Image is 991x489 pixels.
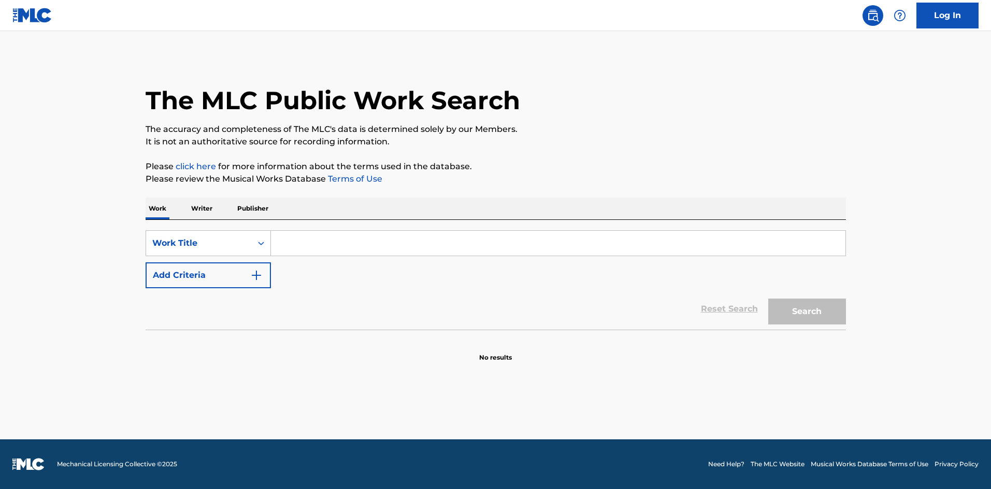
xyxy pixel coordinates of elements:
a: click here [176,161,216,171]
form: Search Form [146,230,846,330]
p: Writer [188,198,216,219]
p: Please for more information about the terms used in the database. [146,160,846,173]
img: search [867,9,879,22]
p: Please review the Musical Works Database [146,173,846,185]
span: Mechanical Licensing Collective © 2025 [57,460,177,469]
img: MLC Logo [12,8,52,23]
div: Work Title [152,237,246,249]
p: Publisher [234,198,271,219]
p: Work [146,198,169,219]
a: Log In [916,3,979,28]
img: logo [12,458,45,470]
img: 9d2ae6d4665cec9f34b9.svg [250,269,263,281]
img: help [894,9,906,22]
a: Musical Works Database Terms of Use [811,460,928,469]
div: Help [889,5,910,26]
a: Privacy Policy [935,460,979,469]
p: It is not an authoritative source for recording information. [146,136,846,148]
a: Public Search [863,5,883,26]
a: Need Help? [708,460,744,469]
p: No results [479,340,512,362]
a: Terms of Use [326,174,382,184]
h1: The MLC Public Work Search [146,85,520,116]
a: The MLC Website [751,460,805,469]
p: The accuracy and completeness of The MLC's data is determined solely by our Members. [146,123,846,136]
button: Add Criteria [146,262,271,288]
